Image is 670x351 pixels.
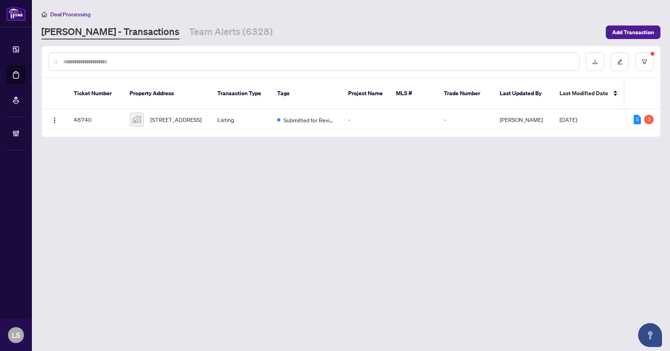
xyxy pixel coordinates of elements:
[617,59,623,65] span: edit
[611,53,629,71] button: edit
[284,116,335,124] span: Submitted for Review
[592,59,598,65] span: download
[437,78,493,109] th: Trade Number
[634,115,641,124] div: 5
[12,329,20,341] span: LS
[67,78,123,109] th: Ticket Number
[586,53,604,71] button: download
[41,25,179,39] a: [PERSON_NAME] - Transactions
[553,78,625,109] th: Last Modified Date
[638,323,662,347] button: Open asap
[189,25,273,39] a: Team Alerts (6328)
[342,78,390,109] th: Project Name
[560,116,577,123] span: [DATE]
[123,78,211,109] th: Property Address
[211,109,271,130] td: Listing
[342,109,390,130] td: -
[67,109,123,130] td: 48740
[51,117,58,124] img: Logo
[48,113,61,126] button: Logo
[437,109,493,130] td: -
[493,109,553,130] td: [PERSON_NAME]
[6,6,26,21] img: logo
[211,78,271,109] th: Transaction Type
[150,115,201,124] span: [STREET_ADDRESS]
[560,89,608,98] span: Last Modified Date
[390,78,437,109] th: MLS #
[606,25,660,39] button: Add Transaction
[493,78,553,109] th: Last Updated By
[130,113,144,126] img: thumbnail-img
[612,26,654,39] span: Add Transaction
[644,115,654,124] div: 3
[642,59,647,65] span: filter
[271,78,342,109] th: Tags
[635,53,654,71] button: filter
[50,11,91,18] span: Deal Processing
[41,12,47,17] span: home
